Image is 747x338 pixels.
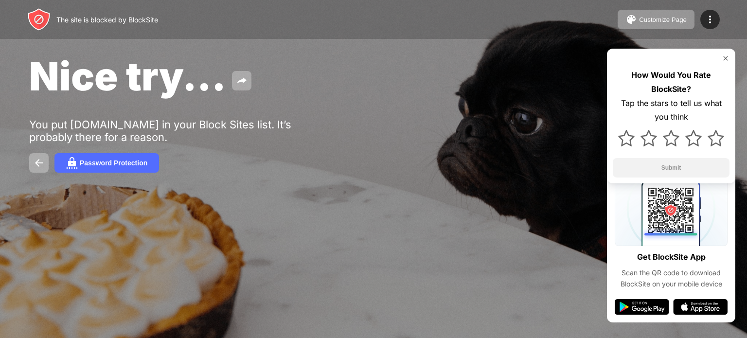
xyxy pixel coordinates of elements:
[625,14,637,25] img: pallet.svg
[615,299,669,315] img: google-play.svg
[708,130,724,146] img: star.svg
[613,96,729,125] div: Tap the stars to tell us what you think
[56,16,158,24] div: The site is blocked by BlockSite
[704,14,716,25] img: menu-icon.svg
[27,8,51,31] img: header-logo.svg
[29,118,330,143] div: You put [DOMAIN_NAME] in your Block Sites list. It’s probably there for a reason.
[29,53,226,100] span: Nice try...
[66,157,78,169] img: password.svg
[613,68,729,96] div: How Would You Rate BlockSite?
[80,159,147,167] div: Password Protection
[33,157,45,169] img: back.svg
[673,299,728,315] img: app-store.svg
[663,130,679,146] img: star.svg
[639,16,687,23] div: Customize Page
[613,158,729,178] button: Submit
[722,54,729,62] img: rate-us-close.svg
[54,153,159,173] button: Password Protection
[637,250,706,264] div: Get BlockSite App
[685,130,702,146] img: star.svg
[640,130,657,146] img: star.svg
[615,267,728,289] div: Scan the QR code to download BlockSite on your mobile device
[618,10,694,29] button: Customize Page
[236,75,248,87] img: share.svg
[618,130,635,146] img: star.svg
